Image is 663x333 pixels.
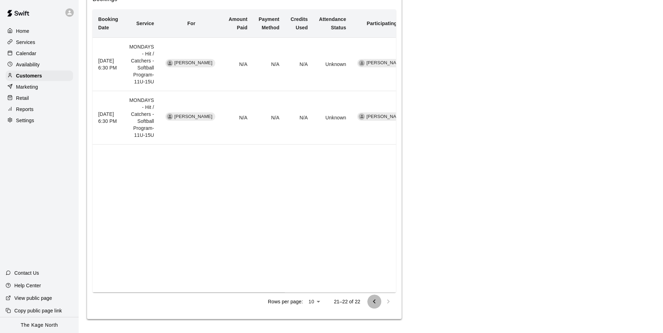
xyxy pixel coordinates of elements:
[16,106,34,113] p: Reports
[172,113,215,120] span: [PERSON_NAME]
[167,60,173,66] div: Tina Middleton
[14,282,41,289] p: Help Center
[6,93,73,103] a: Retail
[259,16,279,30] b: Payment Method
[359,60,365,66] div: Brittani Goettsch
[14,295,52,302] p: View public page
[16,39,35,46] p: Services
[6,82,73,92] a: Marketing
[136,21,154,26] b: Service
[16,61,40,68] p: Availability
[93,37,124,91] th: [DATE] 6:30 PM
[285,91,313,145] td: N/A
[6,59,73,70] a: Availability
[14,269,39,276] p: Contact Us
[314,91,352,145] td: Unknown
[357,112,407,121] div: [PERSON_NAME]
[16,95,29,102] p: Retail
[16,50,36,57] p: Calendar
[6,26,73,36] a: Home
[314,37,352,91] td: Unknown
[93,91,124,145] th: [DATE] 6:30 PM
[306,297,323,307] div: 10
[14,307,62,314] p: Copy public page link
[285,37,313,91] td: N/A
[334,298,360,305] p: 21–22 of 22
[367,21,410,26] b: Participating Staff
[16,72,42,79] p: Customers
[6,37,73,47] a: Services
[268,298,303,305] p: Rows per page:
[6,104,73,114] a: Reports
[187,21,195,26] b: For
[367,295,381,309] button: Go to previous page
[6,48,73,59] a: Calendar
[124,91,160,145] td: MONDAYS - Hit / Catchers - Softball Program- 11U-15U
[290,16,308,30] b: Credits Used
[6,71,73,81] a: Customers
[98,16,118,30] b: Booking Date
[359,113,365,120] div: Brittani Goettsch
[167,113,173,120] div: Tina Middleton
[16,83,38,90] p: Marketing
[363,113,407,120] span: [PERSON_NAME]
[6,115,73,126] a: Settings
[229,16,247,30] b: Amount Paid
[223,91,253,145] td: N/A
[319,16,346,30] b: Attendance Status
[21,321,58,329] p: The Kage North
[124,37,160,91] td: MONDAYS - Hit / Catchers - Softball Program- 11U-15U
[16,117,34,124] p: Settings
[253,37,285,91] td: N/A
[93,9,415,293] table: simple table
[172,60,215,66] span: [PERSON_NAME]
[253,91,285,145] td: N/A
[16,28,29,35] p: Home
[223,37,253,91] td: N/A
[357,59,407,67] div: [PERSON_NAME]
[363,60,407,66] span: [PERSON_NAME]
